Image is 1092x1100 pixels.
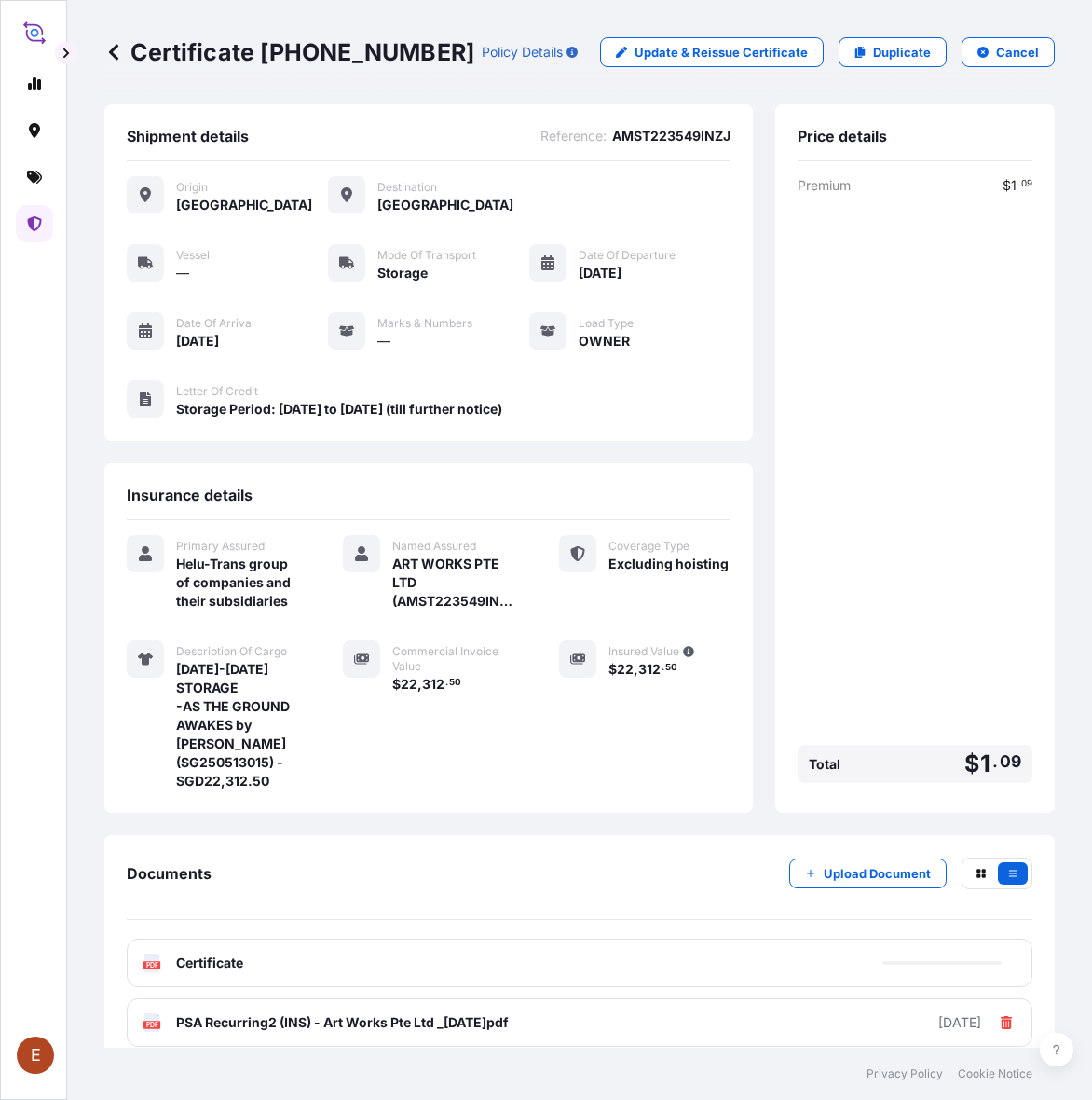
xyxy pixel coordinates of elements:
p: Upload Document [824,864,931,883]
p: Cancel [996,43,1039,62]
span: . [662,665,664,671]
p: Policy Details [482,43,563,62]
button: Upload Document [789,859,947,888]
span: [GEOGRAPHIC_DATA] [377,196,513,214]
a: Update & Reissue Certificate [600,37,824,67]
a: Privacy Policy [867,1066,943,1081]
span: $ [608,663,617,676]
span: Mode of Transport [377,248,476,263]
span: Vessel [176,248,210,263]
span: Storage Period: [DATE] to [DATE] (till further notice) [176,400,502,419]
p: Update & Reissue Certificate [635,43,808,62]
span: Certificate [176,954,243,972]
span: Commercial Invoice Value [392,644,514,674]
span: . [1017,181,1020,187]
span: 22 [617,663,634,676]
span: [DATE] [579,264,621,282]
span: [DATE]-[DATE] STORAGE -AS THE GROUND AWAKES by [PERSON_NAME] (SG250513015) - SGD22,312.50 [176,660,298,791]
span: , [634,663,638,676]
span: Destination [377,180,437,195]
text: PDF [146,962,158,969]
span: . [445,680,448,686]
span: [GEOGRAPHIC_DATA] [176,196,312,214]
span: Origin [176,180,208,195]
span: — [176,264,189,282]
a: Duplicate [839,37,947,67]
span: 09 [1021,181,1032,187]
span: 312 [638,663,661,676]
span: Date of Departure [579,248,676,263]
span: 312 [422,678,444,691]
span: 50 [665,665,677,671]
span: Shipment details [127,127,249,145]
span: , [417,678,422,691]
span: 50 [449,680,461,686]
span: Primary Assured [176,539,265,554]
span: Price details [798,127,887,145]
a: Cookie Notice [958,1066,1032,1081]
p: Certificate [PHONE_NUMBER] [104,37,474,67]
span: $ [392,678,401,691]
span: 22 [401,678,417,691]
a: PDFPSA Recurring2 (INS) - Art Works Pte Ltd _[DATE]pdf[DATE] [127,998,1032,1047]
span: AMST223549INZJ [612,127,730,145]
span: Insurance details [127,486,253,504]
span: $ [964,752,979,776]
span: E [31,1046,41,1065]
span: Total [809,755,840,774]
span: Load Type [579,316,634,331]
span: $ [1003,179,1011,192]
span: [DATE] [176,332,219,351]
span: Helu-Trans group of companies and their subsidiaries [176,555,298,611]
span: Premium [798,176,851,195]
span: ART WORKS PTE LTD (AMST223549INZJ) [392,555,514,611]
p: Duplicate [873,43,931,62]
span: Excluding hoisting [608,555,729,573]
span: Date of Arrival [176,316,254,331]
span: PSA Recurring2 (INS) - Art Works Pte Ltd _[DATE]pdf [176,1013,509,1032]
span: Marks & Numbers [377,316,472,331]
span: Insured Value [608,644,679,659]
span: Description Of Cargo [176,644,287,659]
span: 09 [1000,756,1021,767]
span: — [377,332,390,351]
span: Letter of Credit [176,384,258,399]
button: Cancel [962,37,1055,67]
span: Coverage Type [608,539,689,554]
span: Reference : [540,127,607,145]
text: PDF [146,1022,158,1028]
span: Named Assured [392,539,476,554]
span: OWNER [579,332,630,351]
span: 1 [1011,179,1017,192]
div: [DATE] [938,1013,981,1032]
span: 1 [980,752,990,776]
span: Storage [377,264,428,282]
span: . [992,756,998,767]
span: Documents [127,864,212,883]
